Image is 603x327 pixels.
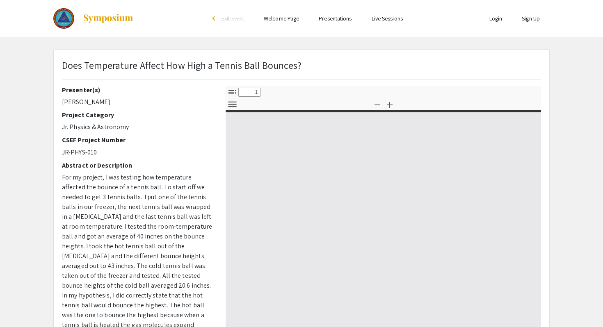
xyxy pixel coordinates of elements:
p: JR-PHYS-010 [62,148,213,157]
p: Does Temperature Affect How High a Tennis Ball Bounces? [62,58,302,73]
a: Sign Up [522,15,540,22]
button: Zoom Out [370,98,384,110]
img: The 2023 Colorado Science & Engineering Fair [53,8,74,29]
button: Tools [225,98,239,110]
div: arrow_back_ios [212,16,217,21]
h2: Project Category [62,111,213,119]
p: Jr. Physics & Astronomy [62,122,213,132]
a: Presentations [319,15,352,22]
h2: Abstract or Description [62,161,213,169]
span: Exit Event [222,15,244,22]
img: Symposium by ForagerOne [82,14,134,23]
a: The 2023 Colorado Science & Engineering Fair [53,8,134,29]
h2: Presenter(s) [62,86,213,94]
p: [PERSON_NAME] [62,97,213,107]
button: Zoom In [383,98,397,110]
a: Live Sessions [372,15,403,22]
button: Toggle Sidebar [225,86,239,98]
input: Page [238,88,260,97]
h2: CSEF Project Number [62,136,213,144]
a: Welcome Page [264,15,299,22]
a: Login [489,15,502,22]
